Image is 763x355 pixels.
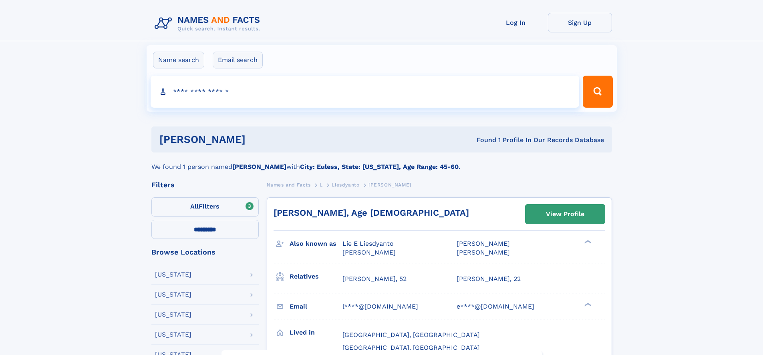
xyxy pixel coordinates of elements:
[190,203,199,210] span: All
[368,182,411,188] span: [PERSON_NAME]
[484,13,548,32] a: Log In
[320,180,323,190] a: L
[267,180,311,190] a: Names and Facts
[546,205,584,223] div: View Profile
[332,180,359,190] a: Liesdyanto
[582,302,592,307] div: ❯
[300,163,459,170] b: City: Euless, State: [US_STATE], Age Range: 45-60
[320,182,323,188] span: L
[332,182,359,188] span: Liesdyanto
[155,311,191,318] div: [US_STATE]
[155,291,191,298] div: [US_STATE]
[213,52,263,68] label: Email search
[290,270,342,283] h3: Relatives
[151,181,259,189] div: Filters
[274,208,469,218] a: [PERSON_NAME], Age [DEMOGRAPHIC_DATA]
[457,275,521,283] a: [PERSON_NAME], 22
[159,134,361,144] h1: [PERSON_NAME]
[342,249,396,256] span: [PERSON_NAME]
[342,275,407,283] a: [PERSON_NAME], 52
[290,300,342,313] h3: Email
[290,237,342,251] h3: Also known as
[457,249,510,256] span: [PERSON_NAME]
[342,344,480,351] span: [GEOGRAPHIC_DATA], [GEOGRAPHIC_DATA]
[151,197,259,217] label: Filters
[151,152,612,172] div: We found 1 person named with .
[155,271,191,278] div: [US_STATE]
[151,249,259,256] div: Browse Locations
[548,13,612,32] a: Sign Up
[153,52,204,68] label: Name search
[151,76,580,108] input: search input
[290,326,342,339] h3: Lived in
[525,205,605,224] a: View Profile
[342,331,480,339] span: [GEOGRAPHIC_DATA], [GEOGRAPHIC_DATA]
[342,240,394,247] span: Lie E Liesdyanto
[583,76,612,108] button: Search Button
[155,331,191,338] div: [US_STATE]
[151,13,267,34] img: Logo Names and Facts
[232,163,286,170] b: [PERSON_NAME]
[361,136,604,144] div: Found 1 Profile In Our Records Database
[457,240,510,247] span: [PERSON_NAME]
[582,239,592,245] div: ❯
